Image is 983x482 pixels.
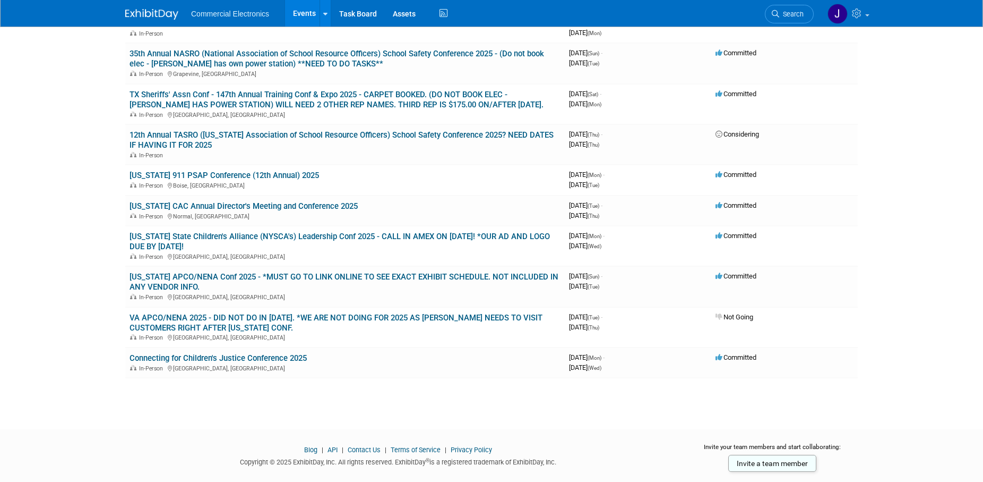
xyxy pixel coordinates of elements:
[139,213,166,220] span: In-Person
[139,294,166,301] span: In-Person
[569,282,599,290] span: [DATE]
[382,446,389,454] span: |
[130,252,561,260] div: [GEOGRAPHIC_DATA], [GEOGRAPHIC_DATA]
[426,458,429,463] sup: ®
[588,315,599,320] span: (Tue)
[139,112,166,119] span: In-Person
[603,232,605,240] span: -
[569,272,602,280] span: [DATE]
[391,446,441,454] a: Terms of Service
[588,284,599,290] span: (Tue)
[130,49,544,69] a: 35th Annual NASRO (National Association of School Resource Officers) School Safety Conference 202...
[304,446,317,454] a: Blog
[191,10,269,18] span: Commercial Electronics
[601,313,602,321] span: -
[588,50,599,56] span: (Sun)
[139,334,166,341] span: In-Person
[451,446,492,454] a: Privacy Policy
[588,132,599,138] span: (Thu)
[715,353,756,361] span: Committed
[715,130,759,138] span: Considering
[779,10,804,18] span: Search
[139,253,166,260] span: In-Person
[139,30,166,37] span: In-Person
[130,272,558,292] a: [US_STATE] APCO/NENA Conf 2025 - *MUST GO TO LINK ONLINE TO SEE EXACT EXHIBIT SCHEDULE. NOT INCLU...
[130,353,307,363] a: Connecting for Children's Justice Conference 2025
[569,90,601,98] span: [DATE]
[569,201,602,209] span: [DATE]
[319,446,326,454] span: |
[588,233,601,239] span: (Mon)
[827,4,848,24] img: Jennifer Roosa
[569,363,601,371] span: [DATE]
[588,243,601,249] span: (Wed)
[601,49,602,57] span: -
[569,171,605,179] span: [DATE]
[569,353,605,361] span: [DATE]
[327,446,338,454] a: API
[125,455,671,467] div: Copyright © 2025 ExhibitDay, Inc. All rights reserved. ExhibitDay is a registered trademark of Ex...
[130,152,136,157] img: In-Person Event
[601,272,602,280] span: -
[601,201,602,209] span: -
[130,30,136,36] img: In-Person Event
[139,152,166,159] span: In-Person
[569,29,601,37] span: [DATE]
[130,112,136,117] img: In-Person Event
[130,334,136,340] img: In-Person Event
[728,455,816,472] a: Invite a team member
[130,313,542,333] a: VA APCO/NENA 2025 - DID NOT DO IN [DATE]. *WE ARE NOT DOING FOR 2025 AS [PERSON_NAME] NEEDS TO VI...
[130,69,561,78] div: Grapevine, [GEOGRAPHIC_DATA]
[588,102,601,107] span: (Mon)
[130,71,136,76] img: In-Person Event
[588,172,601,178] span: (Mon)
[715,313,753,321] span: Not Going
[600,90,601,98] span: -
[569,130,602,138] span: [DATE]
[130,292,561,301] div: [GEOGRAPHIC_DATA], [GEOGRAPHIC_DATA]
[125,9,178,20] img: ExhibitDay
[442,446,449,454] span: |
[130,232,550,251] a: [US_STATE] State Children's Alliance (NYSCA's) Leadership Conf 2025 - CALL IN AMEX ON [DATE]! *OU...
[588,325,599,331] span: (Thu)
[569,232,605,240] span: [DATE]
[715,49,756,57] span: Committed
[130,253,136,259] img: In-Person Event
[569,181,599,189] span: [DATE]
[130,365,136,370] img: In-Person Event
[715,201,756,209] span: Committed
[569,140,599,148] span: [DATE]
[715,232,756,240] span: Committed
[130,363,561,372] div: [GEOGRAPHIC_DATA], [GEOGRAPHIC_DATA]
[588,142,599,148] span: (Thu)
[569,59,599,67] span: [DATE]
[139,71,166,78] span: In-Person
[765,5,814,23] a: Search
[603,171,605,179] span: -
[603,353,605,361] span: -
[569,212,599,219] span: [DATE]
[130,201,358,211] a: [US_STATE] CAC Annual Director's Meeting and Conference 2025
[601,130,602,138] span: -
[588,213,599,219] span: (Thu)
[588,61,599,66] span: (Tue)
[715,272,756,280] span: Committed
[569,242,601,250] span: [DATE]
[569,100,601,108] span: [DATE]
[130,110,561,119] div: [GEOGRAPHIC_DATA], [GEOGRAPHIC_DATA]
[588,203,599,209] span: (Tue)
[569,323,599,331] span: [DATE]
[130,294,136,299] img: In-Person Event
[588,182,599,188] span: (Tue)
[715,171,756,179] span: Committed
[130,171,319,180] a: [US_STATE] 911 PSAP Conference (12th Annual) 2025
[339,446,346,454] span: |
[130,182,136,188] img: In-Person Event
[588,355,601,361] span: (Mon)
[715,90,756,98] span: Committed
[588,30,601,36] span: (Mon)
[588,91,598,97] span: (Sat)
[588,365,601,371] span: (Wed)
[130,130,554,150] a: 12th Annual TASRO ([US_STATE] Association of School Resource Officers) School Safety Conference 2...
[130,181,561,189] div: Boise, [GEOGRAPHIC_DATA]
